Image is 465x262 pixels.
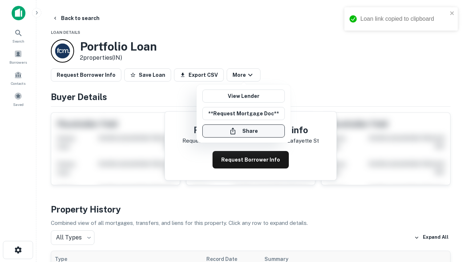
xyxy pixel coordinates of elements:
a: View Lender [202,90,285,103]
div: Loan link copied to clipboard [360,15,448,23]
button: **Request Mortgage Doc** [202,107,285,120]
iframe: Chat Widget [429,180,465,215]
button: Share [202,124,285,138]
button: close [450,10,455,17]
